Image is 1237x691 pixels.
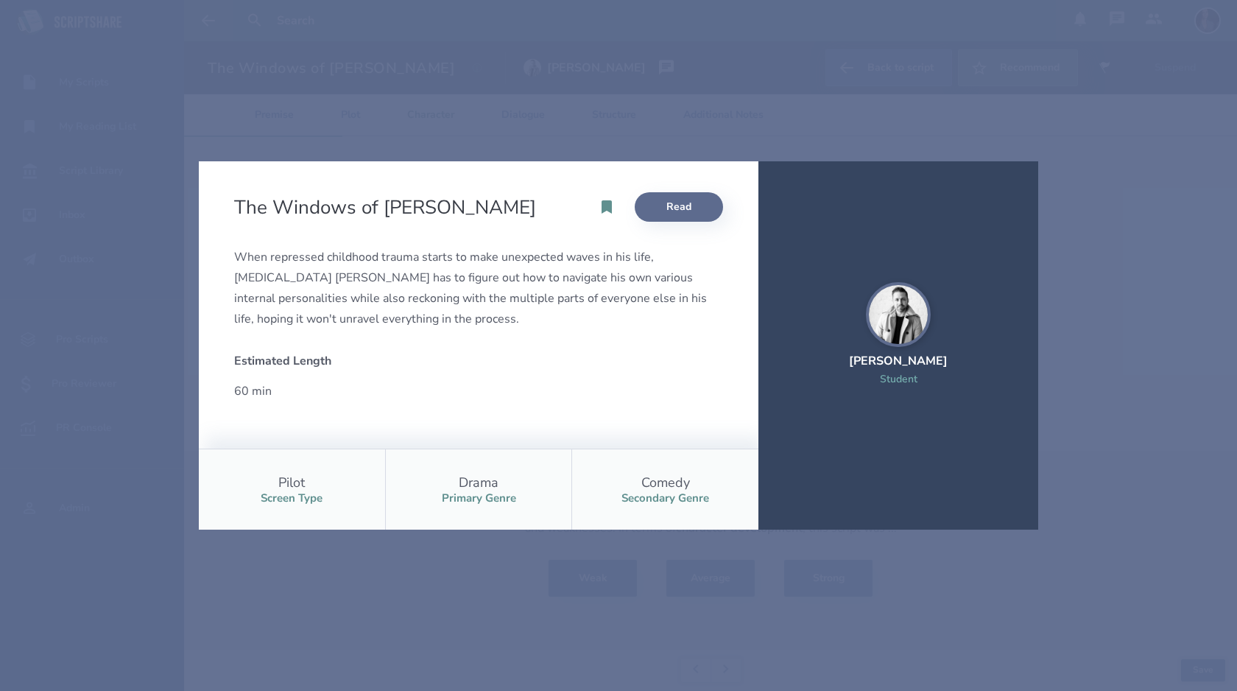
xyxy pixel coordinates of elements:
div: [PERSON_NAME] [849,353,948,369]
a: Read [635,192,723,222]
img: user_1716403022-crop.jpg [866,282,931,347]
div: Pilot [278,474,305,491]
div: Secondary Genre [621,491,709,505]
div: Student [849,372,948,386]
div: Estimated Length [234,353,467,369]
div: When repressed childhood trauma starts to make unexpected waves in his life, [MEDICAL_DATA] [PERS... [234,247,723,329]
div: Primary Genre [442,491,516,505]
h2: The Windows of Blaine [234,194,542,220]
a: [PERSON_NAME]Student [849,282,948,404]
div: 60 min [234,381,467,401]
div: Screen Type [261,491,323,505]
div: Comedy [641,474,690,491]
div: Drama [459,474,498,491]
